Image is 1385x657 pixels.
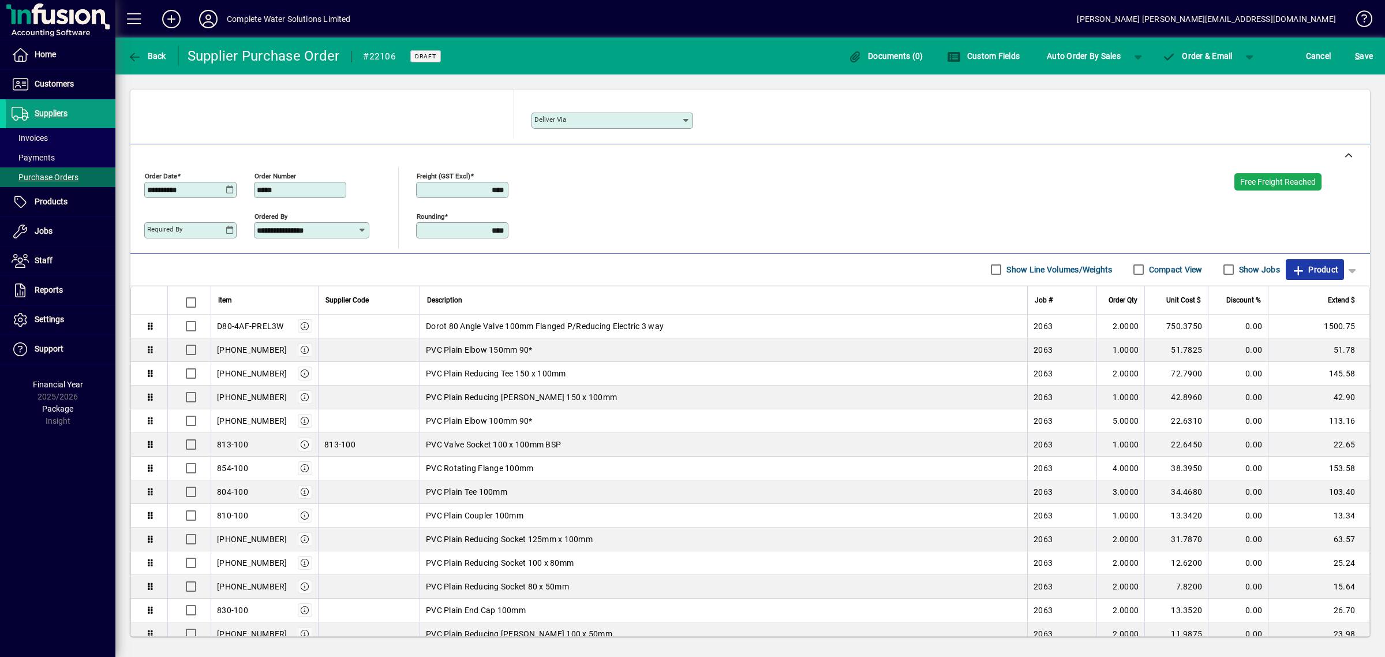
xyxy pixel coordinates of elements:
[35,226,53,236] span: Jobs
[1144,528,1208,551] td: 31.7870
[1096,480,1144,504] td: 3.0000
[1034,439,1053,450] span: 2063
[1096,362,1144,386] td: 2.0000
[1303,46,1334,66] button: Cancel
[1240,177,1316,186] span: Free Freight Reached
[848,51,923,61] span: Documents (0)
[254,171,296,180] mat-label: Order number
[1147,264,1203,275] label: Compact View
[1292,260,1338,279] span: Product
[426,415,532,427] span: PVC Plain Elbow 100mm 90*
[426,320,664,332] span: Dorot 80 Angle Valve 100mm Flanged P/Reducing Electric 3 way
[1035,294,1053,307] span: Job #
[1096,315,1144,338] td: 2.0000
[1268,338,1369,362] td: 51.78
[6,188,115,216] a: Products
[1355,51,1360,61] span: S
[1208,551,1268,575] td: 0.00
[1144,409,1208,433] td: 22.6310
[1268,315,1369,338] td: 1500.75
[1077,10,1336,28] div: [PERSON_NAME] [PERSON_NAME][EMAIL_ADDRESS][DOMAIN_NAME]
[1096,575,1144,599] td: 2.0000
[147,225,182,233] mat-label: Required by
[6,128,115,148] a: Invoices
[426,581,569,592] span: PVC Plain Reducing Socket 80 x 50mm
[1268,409,1369,433] td: 113.16
[426,557,574,569] span: PVC Plain Reducing Socket 100 x 80mm
[35,344,63,353] span: Support
[1268,575,1369,599] td: 15.64
[128,51,166,61] span: Back
[1034,628,1053,640] span: 2063
[1034,581,1053,592] span: 2063
[426,368,566,379] span: PVC Plain Reducing Tee 150 x 100mm
[1144,315,1208,338] td: 750.3750
[1034,391,1053,403] span: 2063
[145,171,177,180] mat-label: Order date
[1034,533,1053,545] span: 2063
[1144,480,1208,504] td: 34.4680
[217,581,287,592] div: [PHONE_NUMBER]
[1144,386,1208,409] td: 42.8960
[1355,47,1373,65] span: ave
[1096,599,1144,622] td: 2.0000
[1004,264,1112,275] label: Show Line Volumes/Weights
[426,486,507,498] span: PVC Plain Tee 100mm
[1226,294,1261,307] span: Discount %
[1162,51,1233,61] span: Order & Email
[325,294,369,307] span: Supplier Code
[217,510,248,521] div: 810-100
[217,439,248,450] div: 813-100
[1034,486,1053,498] span: 2063
[217,486,248,498] div: 804-100
[217,344,287,356] div: [PHONE_NUMBER]
[944,46,1023,66] button: Custom Fields
[6,40,115,69] a: Home
[1208,362,1268,386] td: 0.00
[426,439,561,450] span: PVC Valve Socket 100 x 100mm BSP
[1096,409,1144,433] td: 5.0000
[35,109,68,118] span: Suppliers
[35,285,63,294] span: Reports
[6,70,115,99] a: Customers
[1034,557,1053,569] span: 2063
[1096,338,1144,362] td: 1.0000
[190,9,227,29] button: Profile
[1268,528,1369,551] td: 63.57
[426,462,533,474] span: PVC Rotating Flange 100mm
[1347,2,1371,40] a: Knowledge Base
[1041,46,1126,66] button: Auto Order By Sales
[217,604,248,616] div: 830-100
[1144,433,1208,457] td: 22.6450
[1268,599,1369,622] td: 26.70
[1352,46,1376,66] button: Save
[217,368,287,379] div: [PHONE_NUMBER]
[1096,433,1144,457] td: 1.0000
[1268,433,1369,457] td: 22.65
[1034,320,1053,332] span: 2063
[35,79,74,88] span: Customers
[1268,386,1369,409] td: 42.90
[1208,409,1268,433] td: 0.00
[1034,462,1053,474] span: 2063
[12,133,48,143] span: Invoices
[1096,457,1144,480] td: 4.0000
[1208,528,1268,551] td: 0.00
[1096,622,1144,646] td: 2.0000
[1144,575,1208,599] td: 7.8200
[1268,480,1369,504] td: 103.40
[1268,457,1369,480] td: 153.58
[534,115,566,124] mat-label: Deliver via
[1208,599,1268,622] td: 0.00
[947,51,1020,61] span: Custom Fields
[415,53,436,60] span: Draft
[1237,264,1280,275] label: Show Jobs
[1144,362,1208,386] td: 72.7900
[42,404,73,413] span: Package
[227,10,351,28] div: Complete Water Solutions Limited
[1109,294,1137,307] span: Order Qty
[6,247,115,275] a: Staff
[426,533,593,545] span: PVC Plain Reducing Socket 125mm x 100mm
[6,276,115,305] a: Reports
[1144,338,1208,362] td: 51.7825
